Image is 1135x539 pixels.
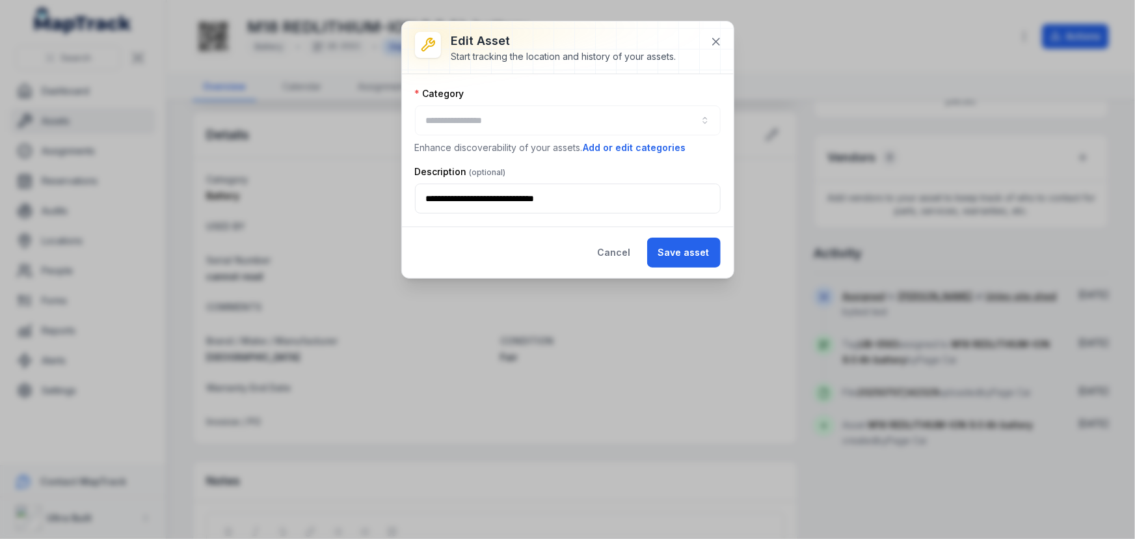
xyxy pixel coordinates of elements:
h3: Edit asset [451,32,676,50]
label: Description [415,165,506,178]
button: Add or edit categories [583,141,687,155]
label: Category [415,87,464,100]
button: Save asset [647,238,721,268]
div: Start tracking the location and history of your assets. [451,50,676,63]
button: Cancel [587,238,642,268]
p: Enhance discoverability of your assets. [415,141,721,155]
